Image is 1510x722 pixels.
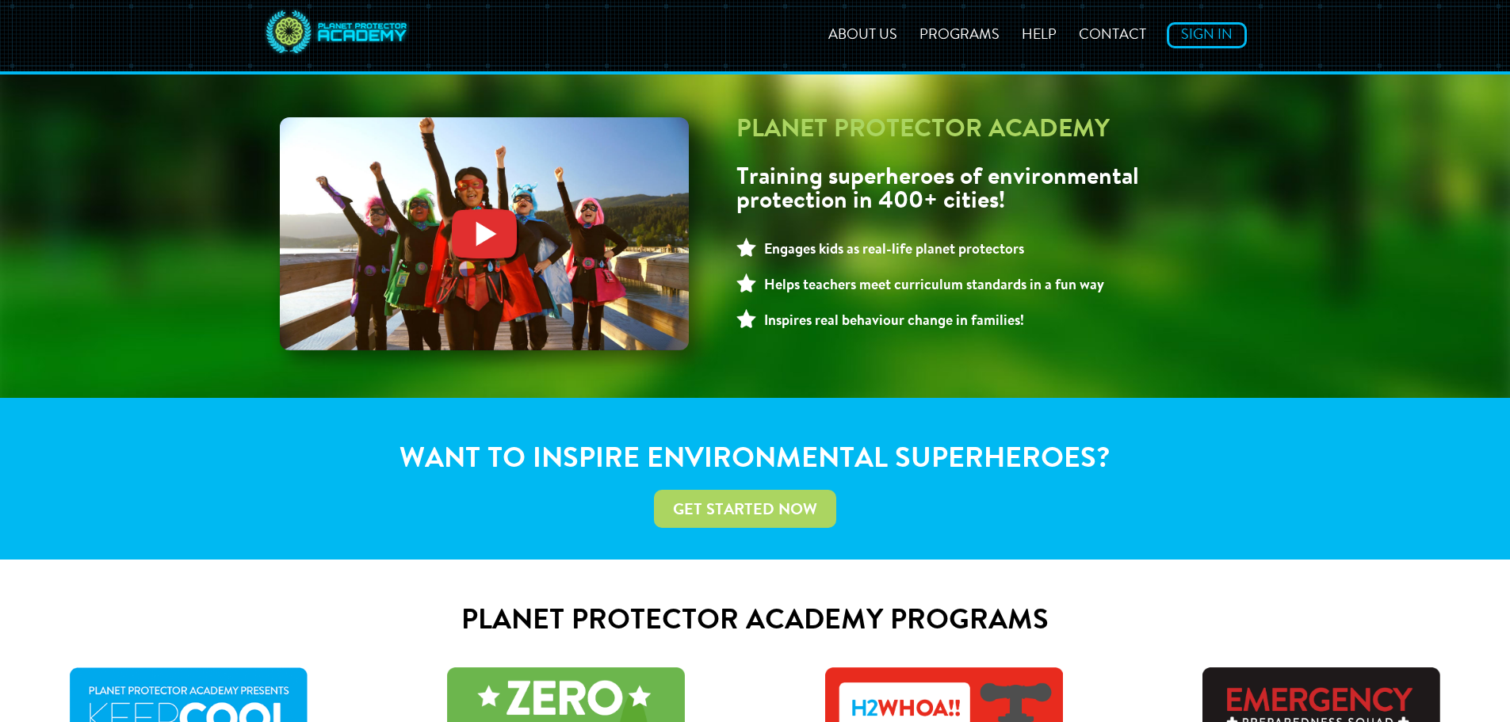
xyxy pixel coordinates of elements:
[764,243,1024,258] strong: Engages kids as real-life planet protectors
[1012,29,1066,43] a: Help
[764,279,1104,293] strong: Helps teachers meet curriculum standards in a fun way
[280,117,689,350] img: Apprentice-Kids-on-Dock-w-play-button.jpg
[654,490,836,528] a: Get Started Now
[1069,29,1156,43] a: Contact
[1167,22,1247,48] a: Sign In
[736,166,1212,214] h2: Training superheroes of environmental protection in 400+ cities!
[819,29,907,43] a: About Us
[461,607,1049,644] a: Planet Protector Academy Programs
[764,315,1024,329] strong: Inspires real behaviour change in families!
[910,29,1009,43] a: Programs
[327,445,1183,474] h1: Want to inspire environmental superheroes?
[264,8,410,55] img: Planet Protector Logo desktop
[736,117,1212,151] h1: Planet Protector Academy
